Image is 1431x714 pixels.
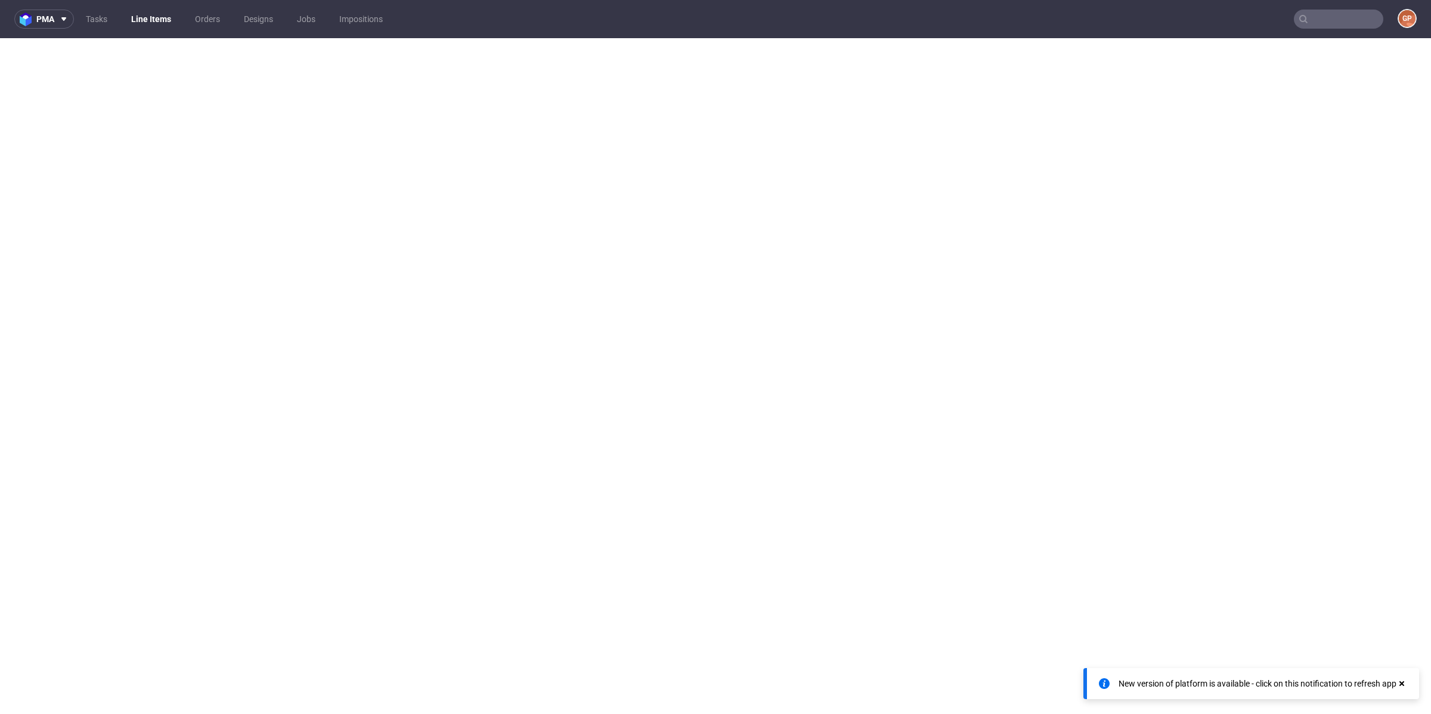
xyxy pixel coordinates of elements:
div: New version of platform is available - click on this notification to refresh app [1119,678,1396,690]
img: logo [20,13,36,26]
button: pma [14,10,74,29]
a: Impositions [332,10,390,29]
a: Line Items [124,10,178,29]
a: Designs [237,10,280,29]
span: pma [36,15,54,23]
a: Orders [188,10,227,29]
figcaption: GP [1399,10,1415,27]
a: Jobs [290,10,323,29]
a: Tasks [79,10,114,29]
